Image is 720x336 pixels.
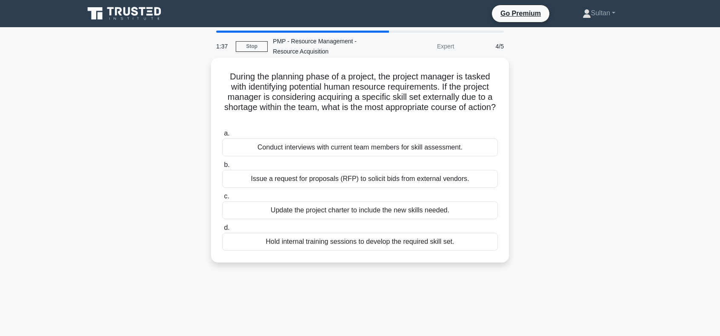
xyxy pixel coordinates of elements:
div: Issue a request for proposals (RFP) to solicit bids from external vendors. [222,170,498,188]
a: Stop [236,41,268,52]
div: Hold internal training sessions to develop the required skill set. [222,233,498,251]
span: b. [224,161,229,168]
div: PMP - Resource Management - Resource Acquisition [268,33,385,60]
div: Expert [385,38,459,55]
div: 4/5 [459,38,509,55]
div: Update the project charter to include the new skills needed. [222,201,498,219]
div: 1:37 [211,38,236,55]
span: a. [224,130,229,137]
a: Go Premium [495,8,546,19]
div: Conduct interviews with current team members for skill assessment. [222,138,498,156]
span: d. [224,224,229,231]
a: Sultan [562,5,636,22]
span: c. [224,192,229,200]
h5: During the planning phase of a project, the project manager is tasked with identifying potential ... [221,71,499,123]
